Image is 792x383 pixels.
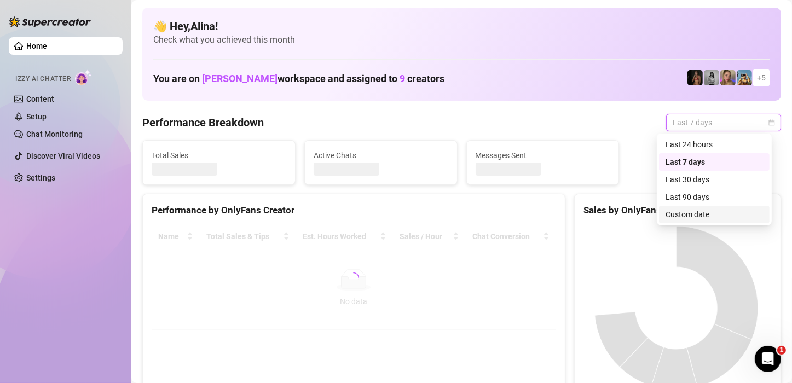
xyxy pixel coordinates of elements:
div: Performance by OnlyFans Creator [152,203,556,218]
iframe: Intercom live chat [755,346,781,372]
img: AI Chatter [75,69,92,85]
img: A [704,70,719,85]
div: Last 7 days [666,156,763,168]
div: Last 24 hours [659,136,770,153]
a: Discover Viral Videos [26,152,100,160]
a: Chat Monitoring [26,130,83,138]
div: Last 90 days [666,191,763,203]
div: Last 7 days [659,153,770,171]
span: Check what you achieved this month [153,34,770,46]
span: Last 7 days [673,114,774,131]
span: calendar [768,119,775,126]
span: 9 [400,73,405,84]
img: logo-BBDzfeDw.svg [9,16,91,27]
h4: Performance Breakdown [142,115,264,130]
span: Izzy AI Chatter [15,74,71,84]
span: Total Sales [152,149,286,161]
a: Setup [26,112,47,121]
div: Last 24 hours [666,138,763,150]
a: Settings [26,173,55,182]
span: 1 [777,346,786,355]
div: Last 30 days [659,171,770,188]
h4: 👋 Hey, Alina ! [153,19,770,34]
h1: You are on workspace and assigned to creators [153,73,444,85]
a: Home [26,42,47,50]
div: Last 30 days [666,173,763,185]
img: the_bohema [687,70,703,85]
a: Content [26,95,54,103]
span: + 5 [757,72,766,84]
div: Sales by OnlyFans Creator [583,203,772,218]
div: Custom date [666,208,763,220]
img: Babydanix [737,70,752,85]
img: Cherry [720,70,736,85]
span: loading [346,270,361,285]
span: Active Chats [314,149,448,161]
span: [PERSON_NAME] [202,73,278,84]
div: Last 90 days [659,188,770,206]
span: Messages Sent [476,149,610,161]
div: Custom date [659,206,770,223]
